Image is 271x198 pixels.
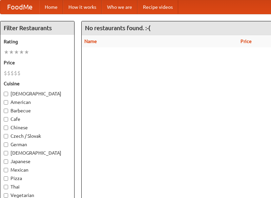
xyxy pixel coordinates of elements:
input: American [4,100,8,105]
h5: Rating [4,38,71,45]
input: Pizza [4,176,8,181]
a: Recipe videos [138,0,178,14]
a: FoodMe [0,0,39,14]
label: [DEMOGRAPHIC_DATA] [4,150,71,156]
li: $ [11,69,14,77]
input: Chinese [4,126,8,130]
input: [DEMOGRAPHIC_DATA] [4,92,8,96]
input: Cafe [4,117,8,122]
li: $ [14,69,17,77]
label: Pizza [4,175,71,182]
li: ★ [19,48,24,56]
h5: Cuisine [4,80,71,87]
li: $ [4,69,7,77]
label: Chinese [4,124,71,131]
label: Czech / Slovak [4,133,71,139]
input: Mexican [4,168,8,172]
li: ★ [24,48,29,56]
label: Japanese [4,158,71,165]
li: ★ [4,48,9,56]
input: Czech / Slovak [4,134,8,138]
li: ★ [14,48,19,56]
label: Barbecue [4,107,71,114]
li: $ [7,69,11,77]
input: Thai [4,185,8,189]
h5: Price [4,59,71,66]
label: German [4,141,71,148]
h4: Filter Restaurants [0,21,74,35]
a: How it works [63,0,102,14]
input: [DEMOGRAPHIC_DATA] [4,151,8,155]
label: American [4,99,71,106]
input: Japanese [4,159,8,164]
label: [DEMOGRAPHIC_DATA] [4,90,71,97]
label: Mexican [4,167,71,173]
input: German [4,142,8,147]
a: Name [84,39,97,44]
a: Home [39,0,63,14]
a: Who we are [102,0,138,14]
ng-pluralize: No restaurants found. :-( [85,25,150,31]
input: Barbecue [4,109,8,113]
label: Thai [4,183,71,190]
input: Vegetarian [4,193,8,198]
li: ★ [9,48,14,56]
a: Price [241,39,252,44]
label: Cafe [4,116,71,123]
li: $ [17,69,21,77]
